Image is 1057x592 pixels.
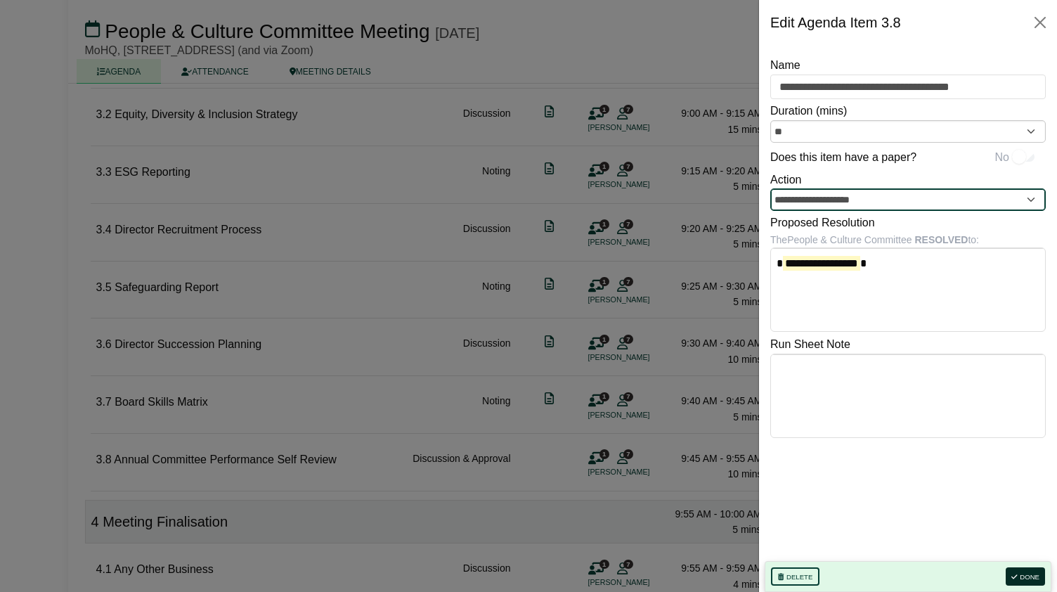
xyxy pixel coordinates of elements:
[771,567,819,586] button: Delete
[770,56,800,75] label: Name
[770,102,847,120] label: Duration (mins)
[770,214,875,232] label: Proposed Resolution
[770,171,801,189] label: Action
[1029,11,1051,34] button: Close
[1006,567,1045,586] button: Done
[914,234,968,245] b: RESOLVED
[770,148,916,167] label: Does this item have a paper?
[995,148,1009,167] span: No
[770,11,901,34] div: Edit Agenda Item 3.8
[770,232,1046,247] div: The People & Culture Committee to:
[770,335,850,354] label: Run Sheet Note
